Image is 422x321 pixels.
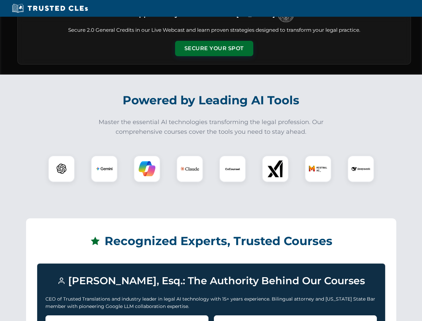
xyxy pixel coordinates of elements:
[26,89,396,112] h2: Powered by Leading AI Tools
[45,272,377,290] h3: [PERSON_NAME], Esq.: The Authority Behind Our Courses
[305,155,331,182] div: Mistral AI
[96,160,113,177] img: Gemini Logo
[45,295,377,310] p: CEO of Trusted Translations and industry leader in legal AI technology with 15+ years experience....
[139,160,155,177] img: Copilot Logo
[176,155,203,182] div: Claude
[37,229,385,253] h2: Recognized Experts, Trusted Courses
[94,117,328,137] p: Master the essential AI technologies transforming the legal profession. Our comprehensive courses...
[219,155,246,182] div: CoCounsel
[26,26,403,34] p: Secure 2.0 General Credits in our Live Webcast and learn proven strategies designed to transform ...
[267,160,284,177] img: xAI Logo
[347,155,374,182] div: DeepSeek
[224,160,241,177] img: CoCounsel Logo
[48,155,75,182] div: ChatGPT
[180,159,199,178] img: Claude Logo
[309,159,327,178] img: Mistral AI Logo
[262,155,289,182] div: xAI
[175,41,253,56] button: Secure Your Spot
[351,159,370,178] img: DeepSeek Logo
[52,159,71,179] img: ChatGPT Logo
[134,155,160,182] div: Copilot
[91,155,118,182] div: Gemini
[10,3,90,13] img: Trusted CLEs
